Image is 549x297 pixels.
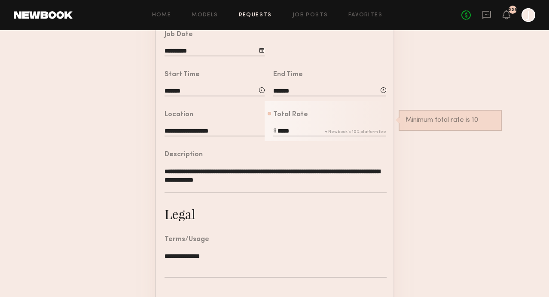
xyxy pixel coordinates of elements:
[192,12,218,18] a: Models
[165,152,203,158] div: Description
[293,12,328,18] a: Job Posts
[165,31,193,38] div: Job Date
[165,111,193,118] div: Location
[273,71,303,78] div: End Time
[522,8,535,22] a: J
[508,8,517,12] div: 229
[406,117,495,124] div: Minimum total rate is 10
[165,71,200,78] div: Start Time
[165,236,209,243] div: Terms/Usage
[348,12,382,18] a: Favorites
[165,205,195,223] div: Legal
[239,12,272,18] a: Requests
[273,111,308,118] div: Total Rate
[152,12,171,18] a: Home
